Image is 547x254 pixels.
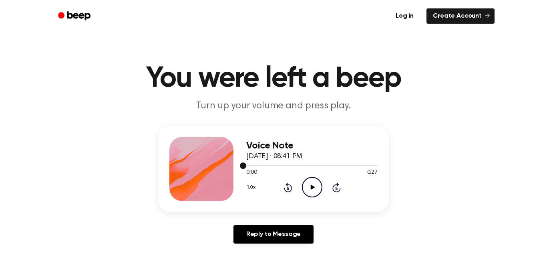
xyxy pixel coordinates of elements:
h1: You were left a beep [68,64,479,93]
p: Turn up your volume and press play. [120,100,427,113]
h3: Voice Note [246,140,378,151]
a: Reply to Message [233,225,314,244]
a: Log in [388,7,422,25]
a: Beep [52,8,98,24]
button: 1.0x [246,181,258,194]
span: [DATE] · 08:41 PM [246,153,302,160]
a: Create Account [426,8,495,24]
span: 0:27 [367,169,378,177]
span: 0:00 [246,169,257,177]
